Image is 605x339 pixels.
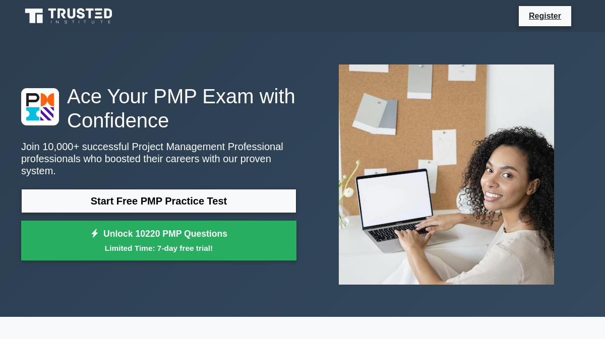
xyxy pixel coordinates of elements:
a: Register [523,10,567,22]
a: Start Free PMP Practice Test [21,189,296,213]
small: Limited Time: 7-day free trial! [34,242,284,254]
a: Unlock 10220 PMP QuestionsLimited Time: 7-day free trial! [21,221,296,261]
p: Join 10,000+ successful Project Management Professional professionals who boosted their careers w... [21,141,296,177]
h1: Ace Your PMP Exam with Confidence [21,84,296,132]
